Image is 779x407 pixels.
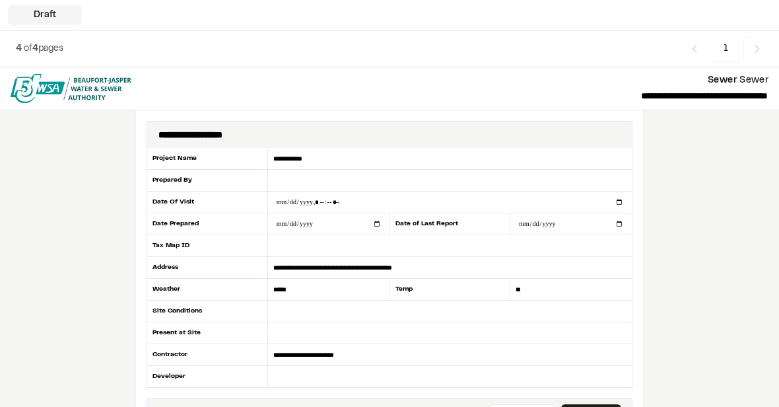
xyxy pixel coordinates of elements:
img: file [11,74,131,103]
span: 4 [16,45,22,53]
p: Sewer [142,73,768,88]
div: Date Of Visit [147,192,268,213]
div: Weather [147,279,268,301]
div: Developer [147,366,268,387]
div: Draft [8,5,82,25]
div: Project Name [147,148,268,170]
div: Address [147,257,268,279]
div: Date Prepared [147,213,268,235]
div: Prepared By [147,170,268,192]
span: 1 [714,36,738,61]
nav: Navigation [681,36,771,61]
span: Sewer [708,77,737,85]
div: Temp [389,279,511,301]
p: of pages [16,42,63,56]
div: Date of Last Report [389,213,511,235]
span: 4 [32,45,38,53]
div: Tax Map ID [147,235,268,257]
div: Site Conditions [147,301,268,322]
div: Present at Site [147,322,268,344]
div: Contractor [147,344,268,366]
